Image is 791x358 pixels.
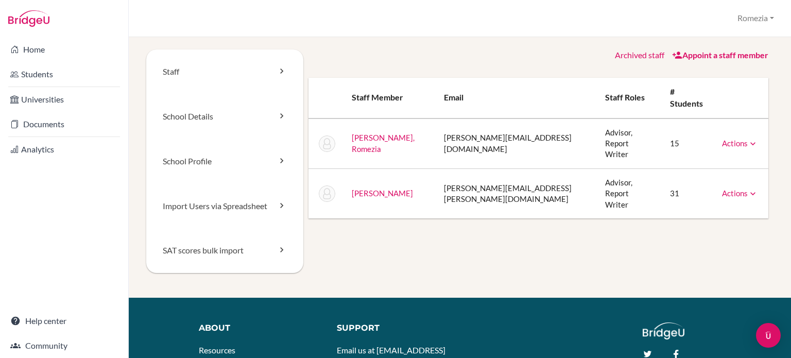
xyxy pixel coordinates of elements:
img: logo_white@2x-f4f0deed5e89b7ecb1c2cc34c3e3d731f90f0f143d5ea2071677605dd97b5244.png [643,322,684,339]
a: Staff [146,49,303,94]
td: Advisor, Report Writer [597,168,662,218]
a: Universities [2,89,126,110]
th: Staff member [343,78,436,118]
a: Actions [722,139,758,148]
div: About [199,322,322,334]
button: Romezia [733,9,779,28]
a: Appoint a staff member [672,50,768,60]
a: Community [2,335,126,356]
a: Documents [2,114,126,134]
a: [PERSON_NAME] [352,189,413,198]
th: Staff roles [597,78,662,118]
td: 15 [662,118,714,169]
th: Email [436,78,597,118]
div: Open Intercom Messenger [756,323,781,348]
td: 31 [662,168,714,218]
a: Actions [722,189,758,198]
div: Support [337,322,452,334]
a: Home [2,39,126,60]
a: Archived staff [615,50,664,60]
img: Romezia Fernandez [319,135,335,152]
th: # students [662,78,714,118]
a: School Details [146,94,303,139]
a: Students [2,64,126,84]
td: [PERSON_NAME][EMAIL_ADDRESS][PERSON_NAME][DOMAIN_NAME] [436,168,597,218]
a: SAT scores bulk import [146,228,303,273]
a: Analytics [2,139,126,160]
td: [PERSON_NAME][EMAIL_ADDRESS][DOMAIN_NAME] [436,118,597,169]
img: Bridge-U [8,10,49,27]
a: Help center [2,311,126,331]
img: Karla Reyes [319,185,335,202]
a: Resources [199,345,235,355]
a: Import Users via Spreadsheet [146,184,303,229]
td: Advisor, Report Writer [597,118,662,169]
a: [PERSON_NAME], Romezia [352,133,415,153]
a: School Profile [146,139,303,184]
